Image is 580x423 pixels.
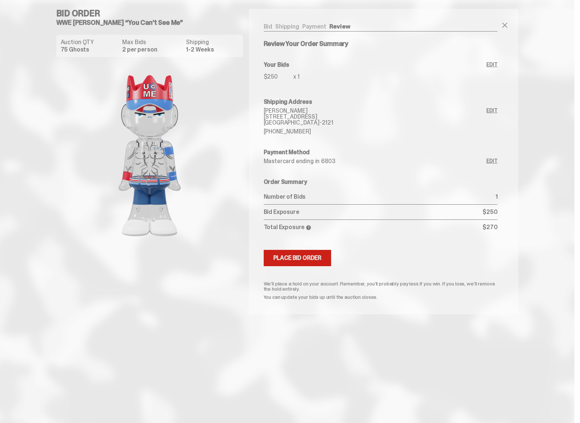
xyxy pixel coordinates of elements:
h6: Payment Method [264,149,498,155]
h6: Order Summary [264,179,498,185]
dd: 75 Ghosts [61,47,118,53]
p: Mastercard ending in 6803 [264,158,487,164]
p: [GEOGRAPHIC_DATA]-2121 [264,120,487,126]
a: Bid [264,23,273,30]
dt: Shipping [186,39,238,45]
dt: Max Bids [122,39,181,45]
div: Place Bid Order [273,255,322,261]
p: $250 [483,209,497,215]
h6: Shipping Address [264,99,498,105]
p: Bid Exposure [264,209,483,215]
dd: 1-2 Weeks [186,47,238,53]
a: Review [329,23,350,30]
p: You can update your bids up until the auction closes. [264,294,498,300]
a: Payment [302,23,326,30]
p: [PERSON_NAME] [264,108,487,114]
p: Number of Bids [264,194,496,200]
a: Edit [486,108,497,135]
img: product image [76,63,224,248]
h4: Bid Order [56,9,249,18]
h5: WWE [PERSON_NAME] “You Can't See Me” [56,19,249,26]
p: [PHONE_NUMBER] [264,129,487,135]
h6: Your Bids [264,62,487,68]
dd: 2 per person [122,47,181,53]
p: [STREET_ADDRESS] [264,114,487,120]
button: Place Bid Order [264,250,331,266]
p: 1 [496,194,498,200]
dt: Auction QTY [61,39,118,45]
p: $270 [483,224,497,231]
a: Edit [486,158,497,164]
h5: Review Your Order Summary [264,40,498,47]
p: We’ll place a hold on your account. Remember, you’ll probably pay less if you win. If you lose, w... [264,281,498,291]
p: Total Exposure [264,224,483,231]
p: x 1 [293,74,300,80]
a: Edit [486,62,497,84]
a: Shipping [275,23,299,30]
p: $250 [264,74,293,80]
